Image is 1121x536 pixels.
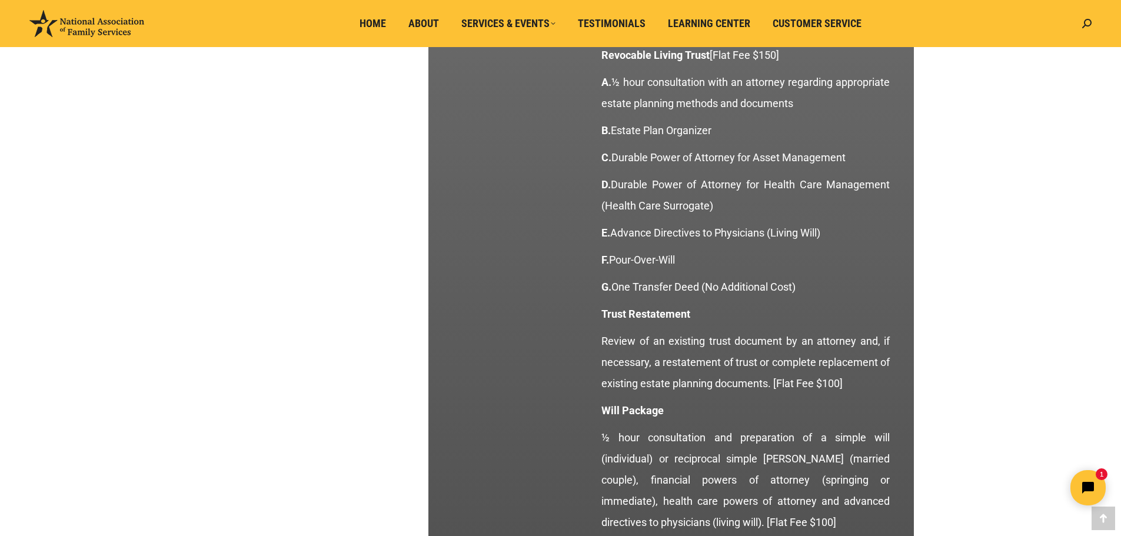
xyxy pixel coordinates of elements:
[660,12,759,35] a: Learning Center
[578,17,646,30] span: Testimonials
[29,10,144,37] img: National Association of Family Services
[601,72,890,114] p: ½ hour consultation with an attorney regarding appropriate estate planning methods and documents
[601,124,611,137] strong: B.
[408,17,439,30] span: About
[570,12,654,35] a: Testimonials
[601,254,609,266] strong: F.
[601,120,890,141] p: Estate Plan Organizer
[601,174,890,217] p: Durable Power of Attorney for Health Care Management (Health Care Surrogate)
[601,404,664,417] strong: Will Package
[773,17,861,30] span: Customer Service
[601,331,890,394] p: Review of an existing trust document by an attorney and, if necessary, a restatement of trust or ...
[601,222,890,244] p: Advance Directives to Physicians (Living Will)
[601,427,890,533] p: ½ hour consultation and preparation of a simple will (individual) or reciprocal simple [PERSON_NA...
[668,17,750,30] span: Learning Center
[601,281,611,293] strong: G.
[601,178,611,191] strong: D.
[601,227,610,239] strong: E.
[601,147,890,168] p: Durable Power of Attorney for Asset Management
[601,151,611,164] strong: C.
[601,249,890,271] p: Pour-Over-Will
[601,49,710,61] strong: Revocable Living Trust
[764,12,870,35] a: Customer Service
[601,308,690,320] strong: Trust Restatement
[360,17,386,30] span: Home
[913,460,1116,515] iframe: Tidio Chat
[601,76,611,88] strong: A.
[351,12,394,35] a: Home
[601,45,890,66] p: [Flat Fee $150]
[601,277,890,298] p: One Transfer Deed (No Additional Cost)
[461,17,555,30] span: Services & Events
[400,12,447,35] a: About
